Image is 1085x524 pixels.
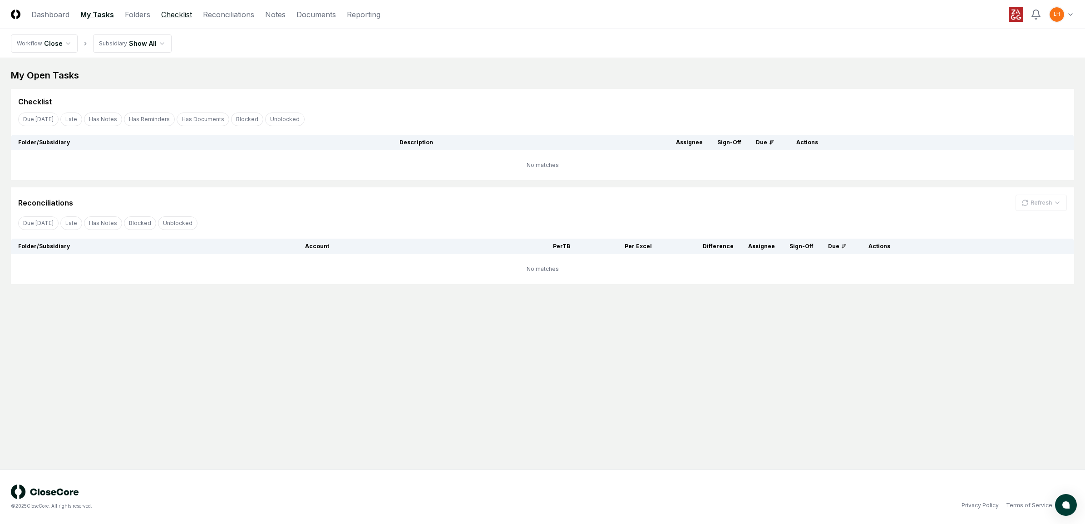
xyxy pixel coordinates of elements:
button: Due Today [18,113,59,126]
th: Sign-Off [782,239,821,254]
div: © 2025 CloseCore. All rights reserved. [11,503,542,509]
td: No matches [11,150,1074,180]
a: Checklist [161,9,192,20]
th: Sign-Off [710,135,749,150]
div: Due [756,138,774,147]
div: Actions [861,242,1067,250]
th: Description [392,135,669,150]
button: Unblocked [158,216,197,230]
th: Folder/Subsidiary [11,239,298,254]
a: Notes [265,9,286,20]
td: No matches [11,254,1074,284]
th: Per Excel [577,239,659,254]
div: Checklist [18,96,52,107]
button: atlas-launcher [1055,494,1077,516]
button: Has Documents [177,113,229,126]
a: My Tasks [80,9,114,20]
button: Late [60,113,82,126]
a: Reconciliations [203,9,254,20]
div: Actions [789,138,1067,147]
span: LH [1054,11,1060,18]
th: Per TB [496,239,577,254]
th: Assignee [669,135,710,150]
img: ZAGG logo [1009,7,1023,22]
img: Logo [11,10,20,19]
button: Blocked [124,216,156,230]
th: Folder/Subsidiary [11,135,392,150]
th: Difference [659,239,741,254]
a: Folders [125,9,150,20]
button: Late [60,216,82,230]
a: Dashboard [31,9,69,20]
a: Privacy Policy [962,501,999,509]
th: Assignee [741,239,782,254]
button: LH [1049,6,1065,23]
button: Has Notes [84,113,122,126]
img: logo [11,485,79,499]
a: Terms of Service [1006,501,1052,509]
button: Unblocked [265,113,305,126]
div: Due [828,242,847,250]
button: Due Today [18,216,59,230]
button: Has Notes [84,216,122,230]
div: Reconciliations [18,197,73,208]
div: Workflow [17,39,42,48]
div: Subsidiary [99,39,127,48]
div: My Open Tasks [11,69,1074,82]
button: Has Reminders [124,113,175,126]
button: Blocked [231,113,263,126]
a: Reporting [347,9,380,20]
div: Account [305,242,489,250]
nav: breadcrumb [11,34,172,53]
a: Documents [296,9,336,20]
